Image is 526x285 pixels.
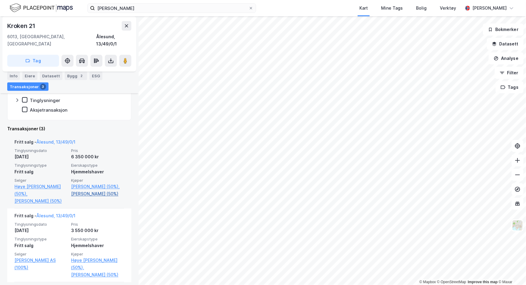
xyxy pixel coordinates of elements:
div: Datasett [40,72,62,80]
button: Tags [496,81,524,93]
div: Transaksjoner (3) [7,125,131,132]
div: Tinglysninger [30,98,60,103]
img: Z [512,220,523,231]
div: Info [7,72,20,80]
span: Tinglysningsdato [14,148,67,153]
a: [PERSON_NAME] (50%), [71,183,124,190]
div: Kart [359,5,368,12]
a: [PERSON_NAME] AS (100%) [14,257,67,271]
a: [PERSON_NAME] (50%) [14,197,67,205]
button: Analyse [489,52,524,64]
div: Fritt salg [14,168,67,175]
a: Høye [PERSON_NAME] (50%), [71,257,124,271]
div: [DATE] [14,153,67,160]
button: Datasett [487,38,524,50]
img: logo.f888ab2527a4732fd821a326f86c7f29.svg [10,3,73,13]
span: Tinglysningstype [14,237,67,242]
div: Eiere [22,72,37,80]
iframe: Chat Widget [496,256,526,285]
div: Mine Tags [381,5,403,12]
div: Transaksjoner [7,82,49,91]
div: ESG [89,72,102,80]
a: [PERSON_NAME] (50%) [71,271,124,278]
a: OpenStreetMap [437,280,466,284]
span: Tinglysningstype [14,163,67,168]
span: Kjøper [71,178,124,183]
span: Pris [71,222,124,227]
span: Tinglysningsdato [14,222,67,227]
div: [DATE] [14,227,67,234]
div: [PERSON_NAME] [472,5,507,12]
button: Filter [495,67,524,79]
div: 6013, [GEOGRAPHIC_DATA], [GEOGRAPHIC_DATA] [7,33,96,48]
span: Selger [14,178,67,183]
a: Ålesund, 13/49/0/1 [36,213,75,218]
a: Mapbox [419,280,436,284]
div: Kroken 21 [7,21,36,31]
span: Eierskapstype [71,237,124,242]
a: [PERSON_NAME] (50%) [71,190,124,197]
a: Ålesund, 13/49/0/1 [36,139,75,144]
span: Selger [14,252,67,257]
div: Fritt salg - [14,212,75,222]
div: 3 [40,84,46,90]
div: Aksjetransaksjon [30,107,67,113]
div: Verktøy [440,5,456,12]
span: Pris [71,148,124,153]
div: Bygg [65,72,87,80]
button: Bokmerker [483,23,524,36]
div: Hjemmelshaver [71,242,124,249]
div: Fritt salg - [14,138,75,148]
span: Kjøper [71,252,124,257]
a: Høye [PERSON_NAME] (50%), [14,183,67,197]
div: 6 350 000 kr [71,153,124,160]
input: Søk på adresse, matrikkel, gårdeiere, leietakere eller personer [95,4,249,13]
div: Bolig [416,5,427,12]
div: Fritt salg [14,242,67,249]
div: Hjemmelshaver [71,168,124,175]
div: Ålesund, 13/49/0/1 [96,33,131,48]
div: 2 [79,73,85,79]
button: Tag [7,55,59,67]
div: 3 550 000 kr [71,227,124,234]
div: Kontrollprogram for chat [496,256,526,285]
a: Improve this map [468,280,498,284]
span: Eierskapstype [71,163,124,168]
